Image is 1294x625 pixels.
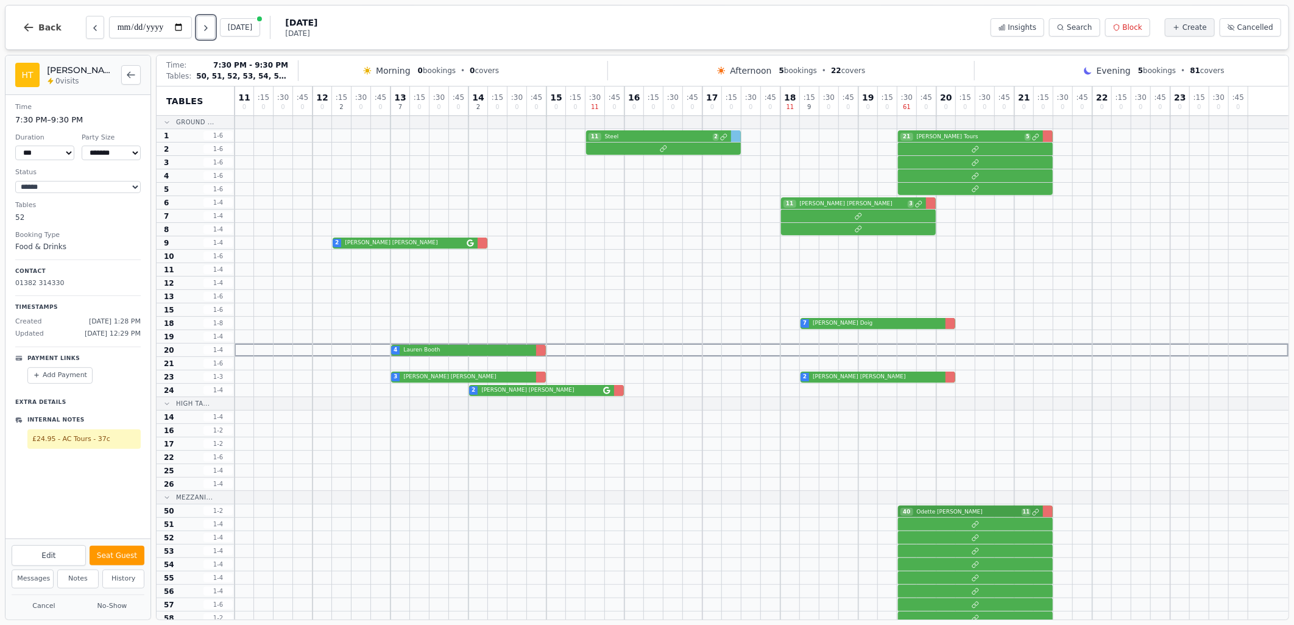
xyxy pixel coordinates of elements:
span: : 45 [1154,94,1166,101]
span: 2 [164,144,169,154]
span: 1 - 4 [203,479,233,489]
span: 0 [651,104,655,110]
span: Search [1067,23,1092,32]
span: 13 [394,93,406,102]
span: Cancelled [1237,23,1273,32]
span: 0 [495,104,499,110]
span: 0 [1158,104,1162,110]
span: 1 - 4 [203,225,233,234]
span: 3 [164,158,169,168]
span: 4 [394,346,397,355]
span: [PERSON_NAME] [PERSON_NAME] [797,200,907,208]
span: 2 [339,104,343,110]
span: 5 [1138,66,1143,75]
span: 1 - 4 [203,265,233,274]
span: 1 - 2 [203,426,233,435]
button: Insights [991,18,1045,37]
span: 0 [456,104,460,110]
span: 16 [164,426,174,436]
span: : 15 [648,94,659,101]
span: bookings [418,66,456,76]
span: 5 [164,185,169,194]
span: 0 visits [55,76,79,86]
span: [DATE] 12:29 PM [85,329,141,339]
span: : 45 [765,94,776,101]
span: 16 [628,93,640,102]
span: 0 [573,104,577,110]
dd: 7:30 PM – 9:30 PM [15,114,141,126]
button: No-Show [80,599,144,614]
span: 0 [1041,104,1045,110]
span: 56 [164,587,174,596]
span: 18 [164,319,174,328]
span: 2 [335,239,339,247]
span: 50 [164,506,174,516]
span: : 30 [277,94,289,101]
span: 0 [632,104,636,110]
span: Created [15,317,42,327]
span: [PERSON_NAME] Doig [810,319,942,328]
span: 6 [164,198,169,208]
span: : 45 [375,94,386,101]
span: Tables [166,95,203,107]
p: 01382 314330 [15,278,141,289]
span: 52 [164,533,174,543]
span: Create [1183,23,1207,32]
button: Next day [197,16,215,39]
span: 0 [1139,104,1142,110]
span: : 45 [843,94,854,101]
span: 0 [1080,104,1084,110]
button: Create [1165,18,1215,37]
p: Extra Details [15,394,141,407]
span: 1 - 6 [203,305,233,314]
span: 1 - 4 [203,533,233,542]
span: : 30 [745,94,757,101]
span: 2 [472,386,475,395]
span: covers [1190,66,1225,76]
span: bookings [779,66,817,76]
span: : 15 [804,94,815,101]
span: 12 [316,93,328,102]
svg: Google booking [603,387,610,394]
span: 0 [417,104,421,110]
dt: Party Size [82,133,141,143]
span: 11 [783,200,796,208]
dd: 52 [15,212,141,223]
span: 0 [1197,104,1201,110]
span: 0 [300,104,304,110]
span: [PERSON_NAME] Tours [914,133,1024,141]
span: 10 [164,252,174,261]
span: 0 [470,66,475,75]
span: 1 - 4 [203,520,233,529]
span: 0 [1178,104,1182,110]
span: 11 [589,133,601,141]
span: : 30 [901,94,913,101]
span: covers [831,66,865,76]
span: 57 [164,600,174,610]
span: : 15 [960,94,971,101]
span: 2 [476,104,480,110]
span: 1 - 4 [203,466,233,475]
span: 1 - 6 [203,185,233,194]
span: 17 [164,439,174,449]
span: 50, 51, 52, 53, 54, 55, 56, 57, 58, 59, 60 [196,71,288,81]
span: Lauren Booth [401,346,532,355]
button: Cancel [12,599,76,614]
span: Time: [166,60,186,70]
span: 1 - 4 [203,412,233,422]
span: Odette [PERSON_NAME] [914,508,1020,517]
button: Block [1105,18,1150,37]
span: 0 [1022,104,1026,110]
span: • [1181,66,1185,76]
span: Updated [15,329,44,339]
span: 15 [164,305,174,315]
span: 19 [164,332,174,342]
span: : 15 [258,94,269,101]
span: 20 [940,93,952,102]
dt: Tables [15,200,141,211]
span: 1 - 2 [203,439,233,448]
span: 7 [803,319,807,328]
svg: Google booking [467,239,474,247]
span: 0 [1002,104,1006,110]
span: 23 [164,372,174,382]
